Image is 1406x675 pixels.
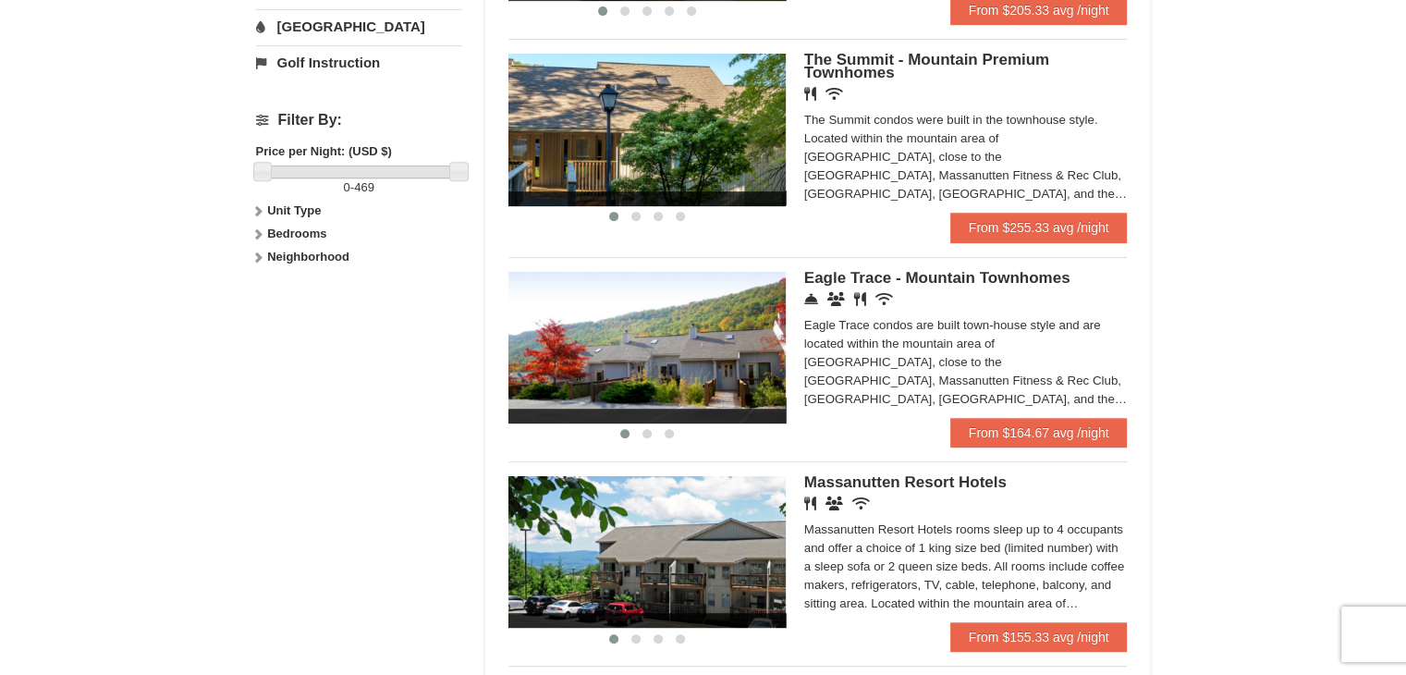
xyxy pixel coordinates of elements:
i: Restaurant [854,292,866,306]
strong: Unit Type [267,203,321,217]
div: Eagle Trace condos are built town-house style and are located within the mountain area of [GEOGRA... [804,316,1128,409]
span: Eagle Trace - Mountain Townhomes [804,269,1070,287]
a: From $255.33 avg /night [950,213,1128,242]
div: The Summit condos were built in the townhouse style. Located within the mountain area of [GEOGRAP... [804,111,1128,203]
i: Wireless Internet (free) [825,87,843,101]
i: Restaurant [804,497,816,510]
i: Banquet Facilities [825,497,843,510]
label: - [256,178,462,197]
i: Restaurant [804,87,816,101]
span: 469 [354,180,374,194]
i: Conference Facilities [827,292,845,306]
i: Concierge Desk [804,292,818,306]
i: Wireless Internet (free) [852,497,870,510]
strong: Price per Night: (USD $) [256,144,392,158]
strong: Bedrooms [267,227,326,240]
a: Golf Instruction [256,45,462,80]
a: From $155.33 avg /night [950,622,1128,652]
div: Massanutten Resort Hotels rooms sleep up to 4 occupants and offer a choice of 1 king size bed (li... [804,521,1128,613]
span: The Summit - Mountain Premium Townhomes [804,51,1049,81]
i: Wireless Internet (free) [875,292,893,306]
a: From $164.67 avg /night [950,418,1128,448]
strong: Neighborhood [267,250,349,264]
a: [GEOGRAPHIC_DATA] [256,9,462,43]
span: 0 [344,180,350,194]
span: Massanutten Resort Hotels [804,473,1007,491]
h4: Filter By: [256,112,462,129]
